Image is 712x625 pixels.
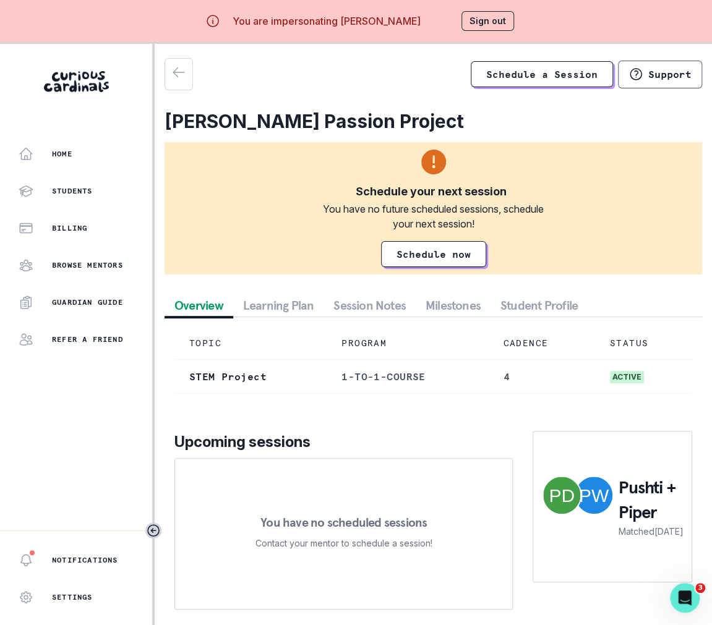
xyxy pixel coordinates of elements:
a: Schedule a Session [471,61,613,87]
td: 4 [488,360,594,394]
button: Sign out [461,11,514,31]
td: STATUS [595,327,692,360]
button: Learning Plan [233,294,324,317]
td: CADENCE [488,327,594,360]
p: Pushti + Piper [619,475,684,525]
p: Notifications [52,555,118,565]
p: Students [52,186,93,196]
button: Student Profile [491,294,588,317]
p: Contact your mentor to schedule a session! [255,536,432,551]
div: You have no future scheduled sessions, schedule your next session! [315,202,552,231]
td: PROGRAM [327,327,488,360]
p: Settings [52,592,93,602]
button: Toggle sidebar [145,522,161,538]
span: active [610,371,644,383]
button: Overview [165,294,233,317]
p: Support [648,68,692,80]
td: 1-to-1-course [327,360,488,394]
p: Home [52,149,72,159]
img: Curious Cardinals Logo [44,71,109,92]
span: 3 [695,583,705,593]
button: Milestones [416,294,491,317]
p: Browse Mentors [52,260,123,270]
button: Support [618,61,702,88]
p: You have no scheduled sessions [260,516,427,529]
div: Schedule your next session [356,184,507,199]
iframe: Intercom live chat [670,583,700,613]
a: Schedule now [381,241,486,267]
img: Piper Washburn [575,477,612,514]
img: Pushti Desai [543,477,580,514]
p: You are impersonating [PERSON_NAME] [233,14,421,28]
td: STEM Project [174,360,327,394]
p: Guardian Guide [52,297,123,307]
p: Matched [DATE] [619,525,684,538]
p: Upcoming sessions [174,431,513,453]
h2: [PERSON_NAME] Passion Project [165,110,702,132]
td: TOPIC [174,327,327,360]
p: Billing [52,223,87,233]
p: Refer a friend [52,334,123,344]
button: Session Notes [324,294,416,317]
